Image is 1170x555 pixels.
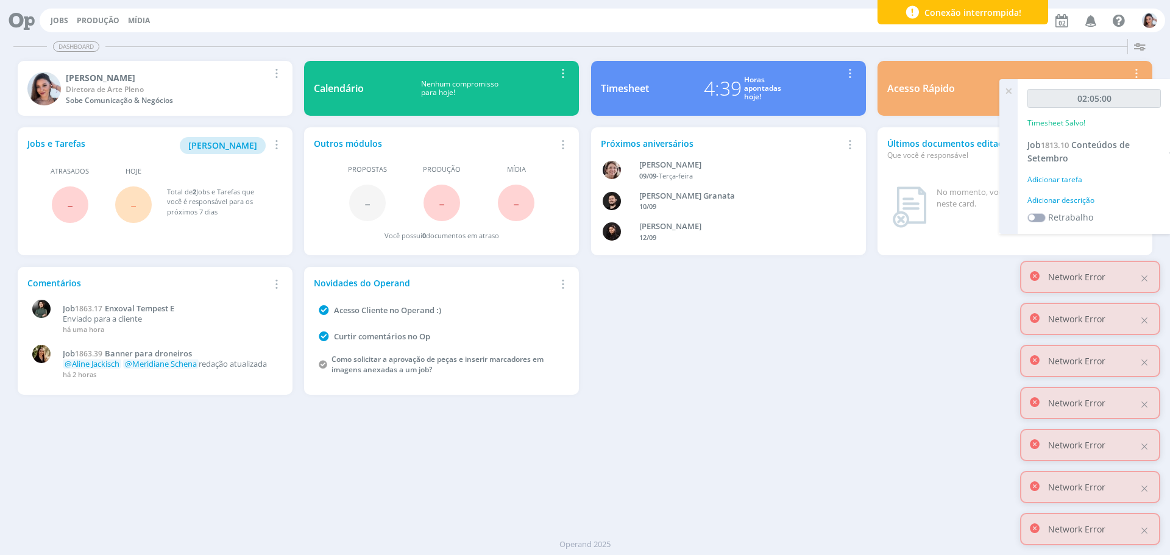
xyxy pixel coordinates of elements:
div: Calendário [314,81,364,96]
p: Enviado para a cliente [63,314,276,324]
span: há 2 horas [63,370,96,379]
span: Conteúdos de Setembro [1027,139,1130,164]
img: B [603,192,621,210]
img: N [1142,13,1157,28]
span: Atrasados [51,166,89,177]
div: Jobs > [PERSON_NAME] [964,80,1129,97]
div: Nicole Bartz [66,71,269,84]
span: 09/09 [639,171,656,180]
a: Job1813.10Conteúdos de Setembro [1027,139,1130,164]
div: Bruno Corralo Granata [639,190,837,202]
p: redação atualizada [63,359,276,369]
span: Produção [423,164,461,175]
span: há uma hora [63,325,104,334]
div: Adicionar tarefa [1027,174,1161,185]
a: Job1863.39Banner para droneiros [63,349,276,359]
a: Timesheet4:39Horasapontadashoje! [591,61,866,116]
p: Network Error [1048,523,1105,536]
div: Novidades do Operand [314,277,555,289]
div: Jobs e Tarefas [27,137,269,154]
span: 0 [422,231,426,240]
div: 4:39 [704,74,742,103]
a: [PERSON_NAME] [180,139,266,150]
div: Adicionar descrição [1027,195,1161,206]
p: Network Error [1048,355,1105,367]
span: 12/09 [639,233,656,242]
a: Acesso Cliente no Operand :) [334,305,441,316]
p: Network Error [1048,270,1105,283]
label: Retrabalho [1048,211,1093,224]
p: Network Error [1048,313,1105,325]
p: Network Error [1048,481,1105,493]
span: Hoje [126,166,141,177]
a: Como solicitar a aprovação de peças e inserir marcadores em imagens anexadas a um job? [331,354,544,375]
img: A [603,161,621,179]
a: N[PERSON_NAME]Diretora de Arte PlenoSobe Comunicação & Negócios [18,61,292,116]
button: Jobs [47,16,72,26]
span: Mídia [507,164,526,175]
p: Timesheet Salvo! [1027,118,1085,129]
span: 10/09 [639,202,656,211]
span: 1863.17 [75,303,102,314]
span: Terça-feira [659,171,693,180]
p: Network Error [1048,439,1105,451]
div: Você possui documentos em atraso [385,231,499,241]
div: Diretora de Arte Pleno [66,84,269,95]
div: Últimos documentos editados [887,137,1129,161]
span: Conexão interrompida! [924,6,1021,19]
span: 1863.39 [75,348,102,359]
span: - [439,189,445,216]
span: - [513,189,519,216]
img: L [603,222,621,241]
a: Curtir comentários no Op [334,331,430,342]
img: dashboard_not_found.png [892,186,927,228]
button: Mídia [124,16,154,26]
div: Acesso Rápido [887,81,955,96]
span: [PERSON_NAME] [188,140,257,151]
span: - [67,191,73,217]
span: Dashboard [53,41,99,52]
span: - [364,189,370,216]
img: M [32,300,51,318]
a: Produção [77,15,119,26]
div: Luana da Silva de Andrade [639,221,837,233]
span: 2 [193,187,196,196]
div: Que você é responsável [887,150,1129,161]
a: Job1863.17Enxoval Tempest E [63,304,276,314]
span: - [130,191,136,217]
button: Produção [73,16,123,26]
button: N [1141,10,1158,31]
p: Network Error [1048,397,1105,409]
span: Enxoval Tempest E [105,303,174,314]
span: @Aline Jackisch [65,358,119,369]
div: Próximos aniversários [601,137,842,150]
div: No momento, você não possui dados para exibição neste card. [937,186,1138,210]
span: Banner para droneiros [105,348,192,359]
img: C [32,345,51,363]
a: Jobs [51,15,68,26]
span: @Meridiane Schena [125,358,197,369]
a: Mídia [128,15,150,26]
div: Nenhum compromisso para hoje! [364,80,555,97]
img: N [27,72,61,105]
div: Timesheet [601,81,649,96]
div: Comentários [27,277,269,289]
div: Sobe Comunicação & Negócios [66,95,269,106]
div: - [639,171,837,182]
span: 1813.10 [1041,140,1069,150]
div: Outros módulos [314,137,555,150]
button: [PERSON_NAME] [180,137,266,154]
div: Horas apontadas hoje! [744,76,781,102]
span: Propostas [348,164,387,175]
div: Total de Jobs e Tarefas que você é responsável para os próximos 7 dias [167,187,271,217]
div: Aline Beatriz Jackisch [639,159,837,171]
